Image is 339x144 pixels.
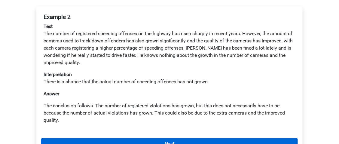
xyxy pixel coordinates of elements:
b: Example 2 [44,14,71,20]
b: Interpretation [44,72,72,77]
p: The conclusion follows. The number of registered violations has grown, but this does not necessar... [44,102,295,124]
p: There is a chance that the actual number of speeding offenses has not grown. [44,71,295,85]
p: The number of registered speeding offenses on the highway has risen sharply in recent years. Howe... [44,23,295,66]
b: Answer [44,91,59,97]
b: Text [44,23,53,29]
